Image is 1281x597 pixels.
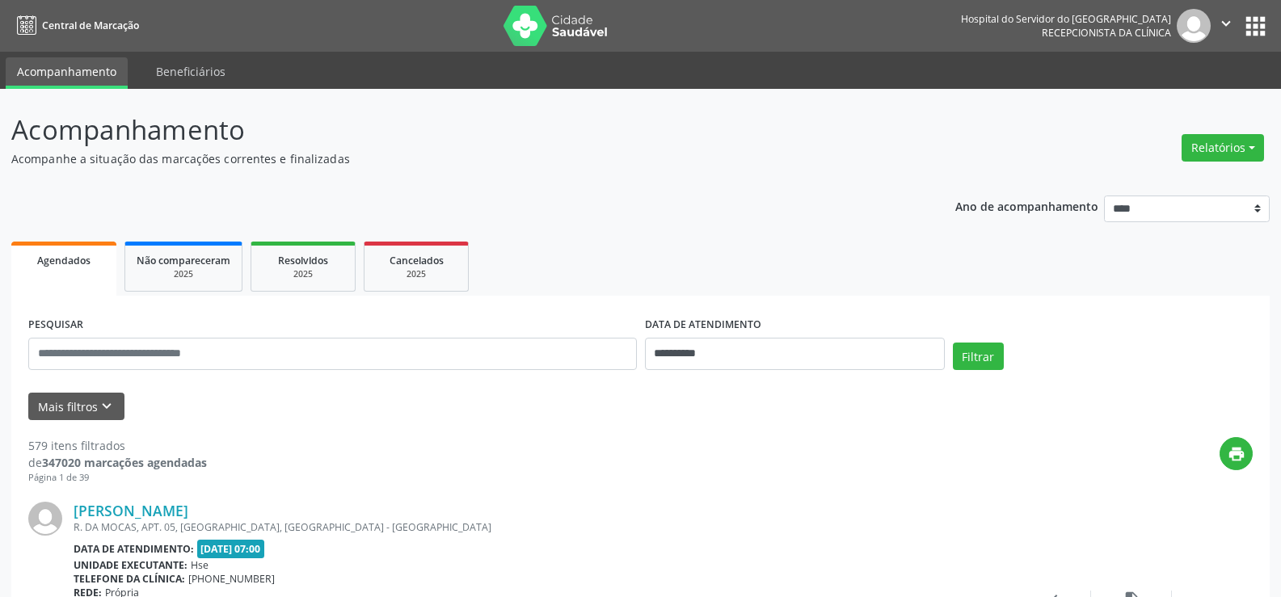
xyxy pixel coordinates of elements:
[263,268,343,280] div: 2025
[28,313,83,338] label: PESQUISAR
[28,471,207,485] div: Página 1 de 39
[11,110,892,150] p: Acompanhamento
[74,558,188,572] b: Unidade executante:
[74,502,188,519] a: [PERSON_NAME]
[74,520,1010,534] div: R. DA MOCAS, APT. 05, [GEOGRAPHIC_DATA], [GEOGRAPHIC_DATA] - [GEOGRAPHIC_DATA]
[98,397,116,415] i: keyboard_arrow_down
[74,572,185,586] b: Telefone da clínica:
[1042,26,1171,40] span: Recepcionista da clínica
[42,19,139,32] span: Central de Marcação
[955,195,1098,216] p: Ano de acompanhamento
[28,454,207,471] div: de
[11,150,892,167] p: Acompanhe a situação das marcações correntes e finalizadas
[11,12,139,39] a: Central de Marcação
[28,437,207,454] div: 579 itens filtrados
[390,254,444,267] span: Cancelados
[37,254,91,267] span: Agendados
[1211,9,1241,43] button: 
[137,268,230,280] div: 2025
[6,57,128,89] a: Acompanhamento
[188,572,275,586] span: [PHONE_NUMBER]
[1220,437,1253,470] button: print
[953,343,1004,370] button: Filtrar
[376,268,457,280] div: 2025
[1241,12,1270,40] button: apps
[137,254,230,267] span: Não compareceram
[197,540,265,558] span: [DATE] 07:00
[278,254,328,267] span: Resolvidos
[28,502,62,536] img: img
[74,542,194,556] b: Data de atendimento:
[1182,134,1264,162] button: Relatórios
[191,558,209,572] span: Hse
[645,313,761,338] label: DATA DE ATENDIMENTO
[28,393,124,421] button: Mais filtroskeyboard_arrow_down
[145,57,237,86] a: Beneficiários
[1228,445,1245,463] i: print
[42,455,207,470] strong: 347020 marcações agendadas
[1217,15,1235,32] i: 
[961,12,1171,26] div: Hospital do Servidor do [GEOGRAPHIC_DATA]
[1177,9,1211,43] img: img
